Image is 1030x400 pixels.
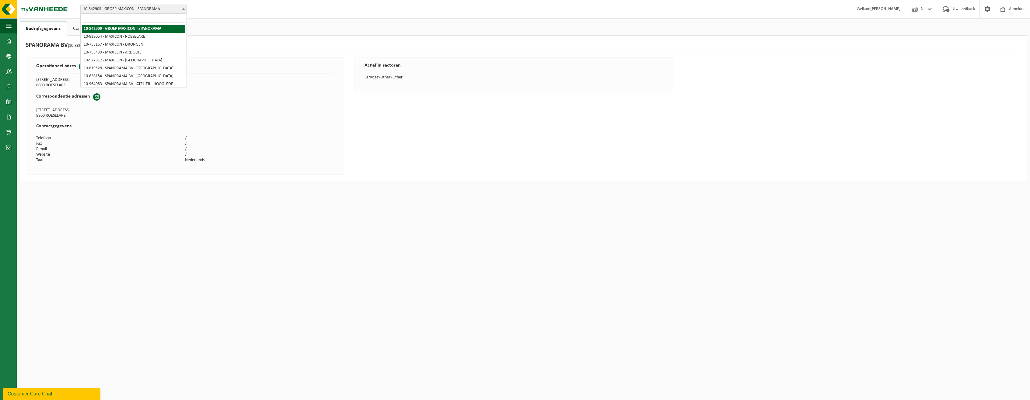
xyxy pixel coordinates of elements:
td: / [185,152,334,157]
td: Taal [36,157,185,163]
a: Contactpersonen [67,22,113,36]
h2: Operationeel adres [36,63,76,69]
h2: Correspondentie adressen [36,93,90,99]
td: E-mail [36,147,185,152]
td: / [185,136,334,141]
li: 10-927817 - MAXICON - [GEOGRAPHIC_DATA] [82,57,185,64]
span: (10-838154) [68,43,89,48]
td: [STREET_ADDRESS] [36,77,185,83]
td: 8800 ROESELARE [36,83,185,88]
td: Website [36,152,185,157]
td: Fax [36,141,185,147]
td: 8800 ROESELARE [36,113,334,119]
li: 10-819528 - SPANORAMA BV - [GEOGRAPHIC_DATA] [82,64,185,72]
td: / [185,141,334,147]
td: Nederlands [185,157,334,163]
li: 10-964083 - SPANORAMA BV - ATELIER - HOOGLEDE [82,80,185,88]
td: Telefoon [36,136,185,141]
strong: [PERSON_NAME] [870,7,901,11]
td: [STREET_ADDRESS] [36,108,334,113]
td: Services>Other>Other [365,75,662,80]
td: / [185,147,334,152]
h2: Actief in sectoren [365,63,662,71]
h1: SPANORAMA BV [26,42,89,50]
a: Bedrijfsgegevens [20,22,67,36]
li: 10-842909 - GROEP MAXICON - SPANORAMA [82,25,185,33]
li: 10-758167 - MAXICON - DRONGEN [82,41,185,49]
span: 10-842909 - GROEP MAXICON - SPANORAMA [81,5,187,13]
li: 10-753430 - MAXICON - ARDOOIE [82,49,185,57]
h2: Contactgegevens [36,124,334,132]
li: 10-839054 - MAXICON - ROESELARE [82,33,185,41]
span: 10-842909 - GROEP MAXICON - SPANORAMA [80,5,187,14]
li: 10-838154 - SPANORAMA BV - [GEOGRAPHIC_DATA] [82,72,185,80]
iframe: chat widget [3,387,102,400]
